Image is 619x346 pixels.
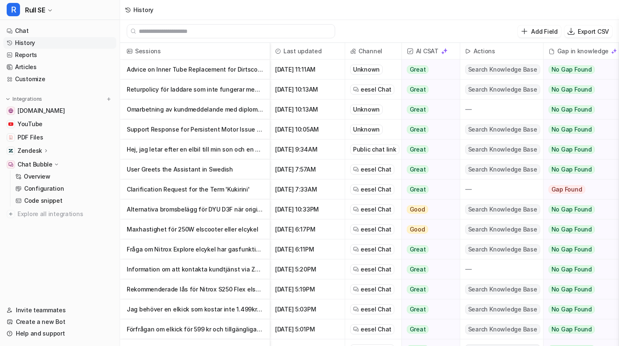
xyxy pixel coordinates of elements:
[544,80,612,100] button: No Gap Found
[465,164,540,174] span: Search Knowledge Base
[127,279,263,299] p: Rekommenderade lås för Nitrox S250 Flex elscooter
[544,279,612,299] button: No Gap Found
[407,225,428,234] span: Good
[127,199,263,219] p: Alternativa bromsbelägg för DYU D3F när originaldelar är slut
[544,319,612,339] button: No Gap Found
[353,167,359,172] img: eeselChat
[544,259,612,279] button: No Gap Found
[273,239,341,259] span: [DATE] 6:11PM
[402,179,455,199] button: Great
[465,324,540,334] span: Search Knowledge Base
[12,171,116,182] a: Overview
[465,304,540,314] span: Search Knowledge Base
[24,172,50,181] p: Overview
[353,225,391,234] a: eesel Chat
[127,159,263,179] p: User Greets the Assistant in Swedish
[3,61,116,73] a: Articles
[353,286,359,292] img: eeselChat
[549,325,595,334] span: No Gap Found
[549,125,595,134] span: No Gap Found
[544,179,612,199] button: Gap Found
[465,244,540,254] span: Search Knowledge Base
[407,325,429,334] span: Great
[465,204,540,214] span: Search Knowledge Base
[8,148,13,153] img: Zendesk
[465,85,540,95] span: Search Knowledge Base
[407,305,429,314] span: Great
[549,185,585,194] span: Gap Found
[5,96,11,102] img: expand menu
[3,118,116,130] a: YouTubeYouTube
[361,325,391,334] span: eesel Chat
[127,179,263,199] p: Clarification Request for the Term 'Kukirini'
[273,100,341,119] span: [DATE] 10:13AM
[18,160,53,169] p: Chat Bubble
[402,219,455,239] button: Good
[361,185,391,194] span: eesel Chat
[407,145,429,154] span: Great
[402,139,455,159] button: Great
[549,265,595,274] span: No Gap Found
[273,60,341,80] span: [DATE] 11:11AM
[127,100,263,119] p: Omarbetning av kundmeddelande med diplomatisk ton för elscooterretur
[361,305,391,314] span: eesel Chat
[7,3,20,16] span: R
[544,159,612,179] button: No Gap Found
[407,85,429,94] span: Great
[18,207,113,221] span: Explore all integrations
[544,139,612,159] button: No Gap Found
[350,65,383,75] div: Unknown
[518,25,561,37] button: Add Field
[353,165,391,174] a: eesel Chat
[549,205,595,214] span: No Gap Found
[8,162,13,167] img: Chat Bubble
[127,80,263,100] p: Returpolicy för laddare som inte fungerar med eco scooter
[3,105,116,117] a: www.rull.se[DOMAIN_NAME]
[361,205,391,214] span: eesel Chat
[350,144,399,154] div: Public chat link
[273,299,341,319] span: [DATE] 5:03PM
[12,195,116,207] a: Code snippet
[273,159,341,179] span: [DATE] 7:57AM
[402,119,455,139] button: Great
[3,49,116,61] a: Reports
[3,37,116,49] a: History
[3,73,116,85] a: Customize
[3,95,45,103] button: Integrations
[407,245,429,254] span: Great
[25,4,45,16] span: Rull SE
[407,285,429,294] span: Great
[273,43,341,60] span: Last updated
[3,316,116,328] a: Create a new Bot
[402,319,455,339] button: Great
[407,165,429,174] span: Great
[13,96,42,102] p: Integrations
[474,43,495,60] h2: Actions
[361,165,391,174] span: eesel Chat
[547,43,615,60] div: Gap in knowledge
[402,60,455,80] button: Great
[544,239,612,259] button: No Gap Found
[133,5,153,14] div: History
[544,219,612,239] button: No Gap Found
[549,285,595,294] span: No Gap Found
[8,108,13,113] img: www.rull.se
[465,65,540,75] span: Search Knowledge Base
[361,85,391,94] span: eesel Chat
[407,205,428,214] span: Good
[549,65,595,74] span: No Gap Found
[350,124,383,134] div: Unknown
[353,265,391,274] a: eesel Chat
[127,299,263,319] p: Jag behöver en elkick som kostar inte 1.499kr jag vill ha en 599kr
[350,105,383,115] div: Unknown
[7,210,15,218] img: explore all integrations
[273,139,341,159] span: [DATE] 9:34AM
[127,259,263,279] p: Information om att kontakta kundtjänst via Zendesk
[8,135,13,140] img: PDF Files
[18,107,65,115] span: [DOMAIN_NAME]
[353,325,391,334] a: eesel Chat
[353,85,391,94] a: eesel Chat
[3,304,116,316] a: Invite teammates
[465,224,540,234] span: Search Knowledge Base
[407,265,429,274] span: Great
